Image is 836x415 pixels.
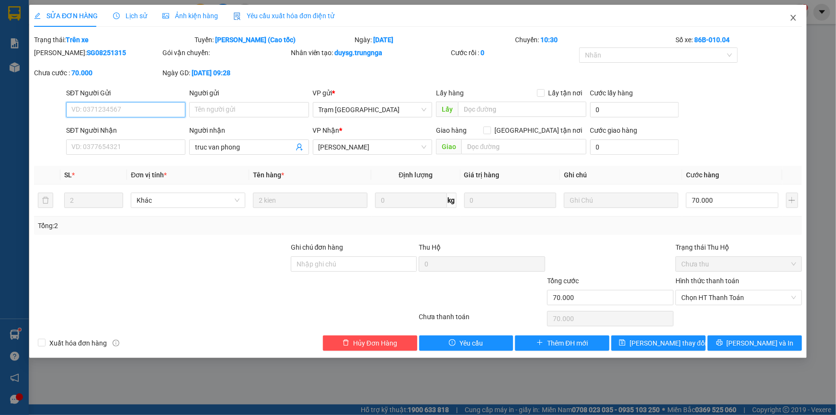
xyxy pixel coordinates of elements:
div: Chuyến: [514,35,675,45]
span: Hủy Đơn Hàng [353,338,397,348]
input: 0 [464,193,557,208]
div: Trạng thái Thu Hộ [676,242,802,253]
span: Tên hàng [253,171,284,179]
span: Lấy tận nơi [545,88,586,98]
b: Trên xe [66,36,89,44]
span: Yêu cầu xuất hóa đơn điện tử [233,12,334,20]
div: Người nhận [189,125,309,136]
b: 10:30 [540,36,558,44]
span: VP Nhận [313,127,340,134]
b: 70.000 [71,69,92,77]
span: [PERSON_NAME] thay đổi [630,338,706,348]
div: Gói vận chuyển: [162,47,289,58]
div: Tuyến: [194,35,354,45]
span: Đơn vị tính [131,171,167,179]
button: Close [780,5,807,32]
button: exclamation-circleYêu cầu [419,335,514,351]
span: Thêm ĐH mới [547,338,588,348]
span: Giao hàng [436,127,467,134]
span: info-circle [113,340,119,346]
span: close [790,14,797,22]
div: VP gửi [313,88,432,98]
div: Ngày GD: [162,68,289,78]
span: Tổng cước [547,277,579,285]
th: Ghi chú [560,166,682,184]
input: Ghi chú đơn hàng [291,256,417,272]
b: [DATE] 09:28 [192,69,230,77]
span: Định lượng [399,171,433,179]
button: plus [786,193,798,208]
div: Nhân viên tạo: [291,47,449,58]
span: user-add [296,143,303,151]
span: Chọn HT Thanh Toán [681,290,796,305]
span: Lấy [436,102,458,117]
div: Số xe: [675,35,803,45]
span: Lấy hàng [436,89,464,97]
span: Chưa thu [681,257,796,271]
button: save[PERSON_NAME] thay đổi [611,335,706,351]
span: clock-circle [113,12,120,19]
input: Cước giao hàng [590,139,679,155]
span: kg [447,193,457,208]
div: Tổng: 2 [38,220,323,231]
input: Dọc đường [461,139,586,154]
span: Giao [436,139,461,154]
span: delete [343,339,349,347]
span: Ảnh kiện hàng [162,12,218,20]
b: [DATE] [374,36,394,44]
button: deleteHủy Đơn Hàng [323,335,417,351]
span: Yêu cầu [459,338,483,348]
b: 0 [481,49,484,57]
div: Chưa thanh toán [418,311,547,328]
div: Ngày: [354,35,515,45]
span: plus [537,339,543,347]
button: plusThêm ĐH mới [515,335,609,351]
b: [PERSON_NAME] (Cao tốc) [215,36,296,44]
span: Cước hàng [686,171,719,179]
div: SĐT Người Nhận [66,125,185,136]
span: SỬA ĐƠN HÀNG [34,12,98,20]
span: [PERSON_NAME] và In [727,338,794,348]
span: Giá trị hàng [464,171,500,179]
input: Dọc đường [458,102,586,117]
input: Ghi Chú [564,193,678,208]
span: Phan Thiết [319,140,426,154]
div: Trạng thái: [33,35,194,45]
span: Khác [137,193,240,207]
div: SĐT Người Gửi [66,88,185,98]
span: edit [34,12,41,19]
label: Cước lấy hàng [590,89,633,97]
img: icon [233,12,241,20]
span: picture [162,12,169,19]
input: Cước lấy hàng [590,102,679,117]
span: Lịch sử [113,12,147,20]
b: SG08251315 [87,49,126,57]
button: delete [38,193,53,208]
span: SL [64,171,72,179]
div: Cước rồi : [451,47,577,58]
b: 86B-010.04 [694,36,730,44]
b: duysg.trungnga [335,49,383,57]
label: Cước giao hàng [590,127,638,134]
span: Trạm Sài Gòn [319,103,426,117]
span: save [619,339,626,347]
span: printer [716,339,723,347]
label: Hình thức thanh toán [676,277,739,285]
span: Xuất hóa đơn hàng [46,338,111,348]
div: Chưa cước : [34,68,160,78]
span: Thu Hộ [419,243,441,251]
span: exclamation-circle [449,339,456,347]
input: VD: Bàn, Ghế [253,193,367,208]
span: [GEOGRAPHIC_DATA] tận nơi [491,125,586,136]
div: [PERSON_NAME]: [34,47,160,58]
div: Người gửi [189,88,309,98]
label: Ghi chú đơn hàng [291,243,344,251]
button: printer[PERSON_NAME] và In [708,335,802,351]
